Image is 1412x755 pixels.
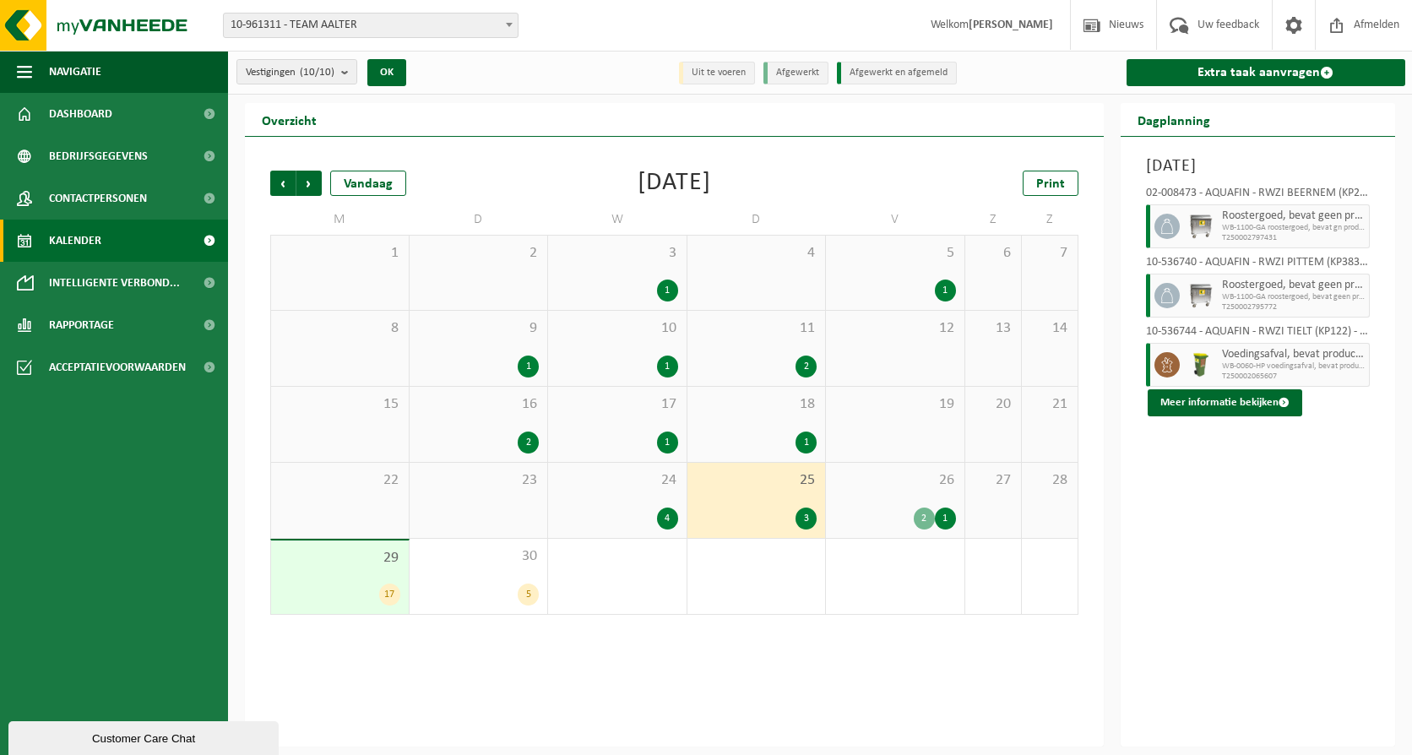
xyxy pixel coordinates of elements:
a: Print [1023,171,1078,196]
span: Navigatie [49,51,101,93]
div: 3 [796,508,817,530]
span: Acceptatievoorwaarden [49,346,186,388]
span: 30 [418,547,540,566]
span: Contactpersonen [49,177,147,220]
span: 14 [1030,319,1069,338]
h2: Dagplanning [1121,103,1227,136]
span: 9 [418,319,540,338]
span: 22 [280,471,400,490]
h3: [DATE] [1146,154,1371,179]
div: 1 [796,432,817,454]
span: T250002065607 [1222,372,1366,382]
div: Vandaag [330,171,406,196]
span: Kalender [49,220,101,262]
span: 10-961311 - TEAM AALTER [223,13,519,38]
iframe: chat widget [8,718,282,755]
td: Z [965,204,1022,235]
span: Dashboard [49,93,112,135]
li: Uit te voeren [679,62,755,84]
div: 1 [935,280,956,301]
strong: [PERSON_NAME] [969,19,1053,31]
span: 23 [418,471,540,490]
div: [DATE] [638,171,711,196]
span: 15 [280,395,400,414]
img: WB-1100-GAL-GY-01 [1188,283,1214,308]
div: 10-536740 - AQUAFIN - RWZI PITTEM (KP383) - PITTEM [1146,257,1371,274]
td: V [826,204,965,235]
span: 17 [557,395,678,414]
span: 5 [834,244,956,263]
span: 10-961311 - TEAM AALTER [224,14,518,37]
li: Afgewerkt [763,62,828,84]
div: 10-536744 - AQUAFIN - RWZI TIELT (KP122) - AARSELE [1146,326,1371,343]
td: W [548,204,687,235]
count: (10/10) [300,67,334,78]
span: 11 [696,319,817,338]
span: Rapportage [49,304,114,346]
button: OK [367,59,406,86]
span: Roostergoed, bevat geen producten van dierlijke oorsprong [1222,209,1366,223]
span: 19 [834,395,956,414]
span: 7 [1030,244,1069,263]
span: 12 [834,319,956,338]
h2: Overzicht [245,103,334,136]
div: 17 [379,584,400,606]
td: D [687,204,827,235]
div: 1 [657,356,678,377]
button: Vestigingen(10/10) [236,59,357,84]
div: 02-008473 - AQUAFIN - RWZI BEERNEM (KP273) - BEERNEM [1146,187,1371,204]
li: Afgewerkt en afgemeld [837,62,957,84]
span: 1 [280,244,400,263]
span: Intelligente verbond... [49,262,180,304]
span: Bedrijfsgegevens [49,135,148,177]
span: 18 [696,395,817,414]
div: 2 [914,508,935,530]
span: Volgende [296,171,322,196]
span: 16 [418,395,540,414]
td: M [270,204,410,235]
span: T250002797431 [1222,233,1366,243]
span: 27 [974,471,1013,490]
div: 2 [518,432,539,454]
span: WB-0060-HP voedingsafval, bevat producten van dierlijke oors [1222,361,1366,372]
span: 3 [557,244,678,263]
span: Print [1036,177,1065,191]
div: 5 [518,584,539,606]
span: 28 [1030,471,1069,490]
td: Z [1022,204,1078,235]
a: Extra taak aanvragen [1127,59,1406,86]
img: WB-0060-HPE-GN-50 [1188,352,1214,377]
span: 29 [280,549,400,568]
span: 26 [834,471,956,490]
span: T250002795772 [1222,302,1366,312]
img: WB-1100-GAL-GY-01 [1188,214,1214,239]
span: 2 [418,244,540,263]
span: WB-1100-GA roostergoed, bevat gn producten van dierlijke o [1222,223,1366,233]
span: 10 [557,319,678,338]
span: 21 [1030,395,1069,414]
span: 20 [974,395,1013,414]
div: 1 [657,432,678,454]
span: 8 [280,319,400,338]
span: 6 [974,244,1013,263]
span: Vestigingen [246,60,334,85]
div: 2 [796,356,817,377]
span: Voedingsafval, bevat producten van dierlijke oorsprong, onverpakt, categorie 3 [1222,348,1366,361]
div: 4 [657,508,678,530]
div: 1 [935,508,956,530]
span: WB-1100-GA roostergoed, bevat geen producten van dierlijke o [1222,292,1366,302]
div: 1 [657,280,678,301]
span: Vorige [270,171,296,196]
span: 25 [696,471,817,490]
button: Meer informatie bekijken [1148,389,1302,416]
span: Roostergoed, bevat geen producten van dierlijke oorsprong [1222,279,1366,292]
span: 24 [557,471,678,490]
td: D [410,204,549,235]
div: 1 [518,356,539,377]
span: 13 [974,319,1013,338]
span: 4 [696,244,817,263]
